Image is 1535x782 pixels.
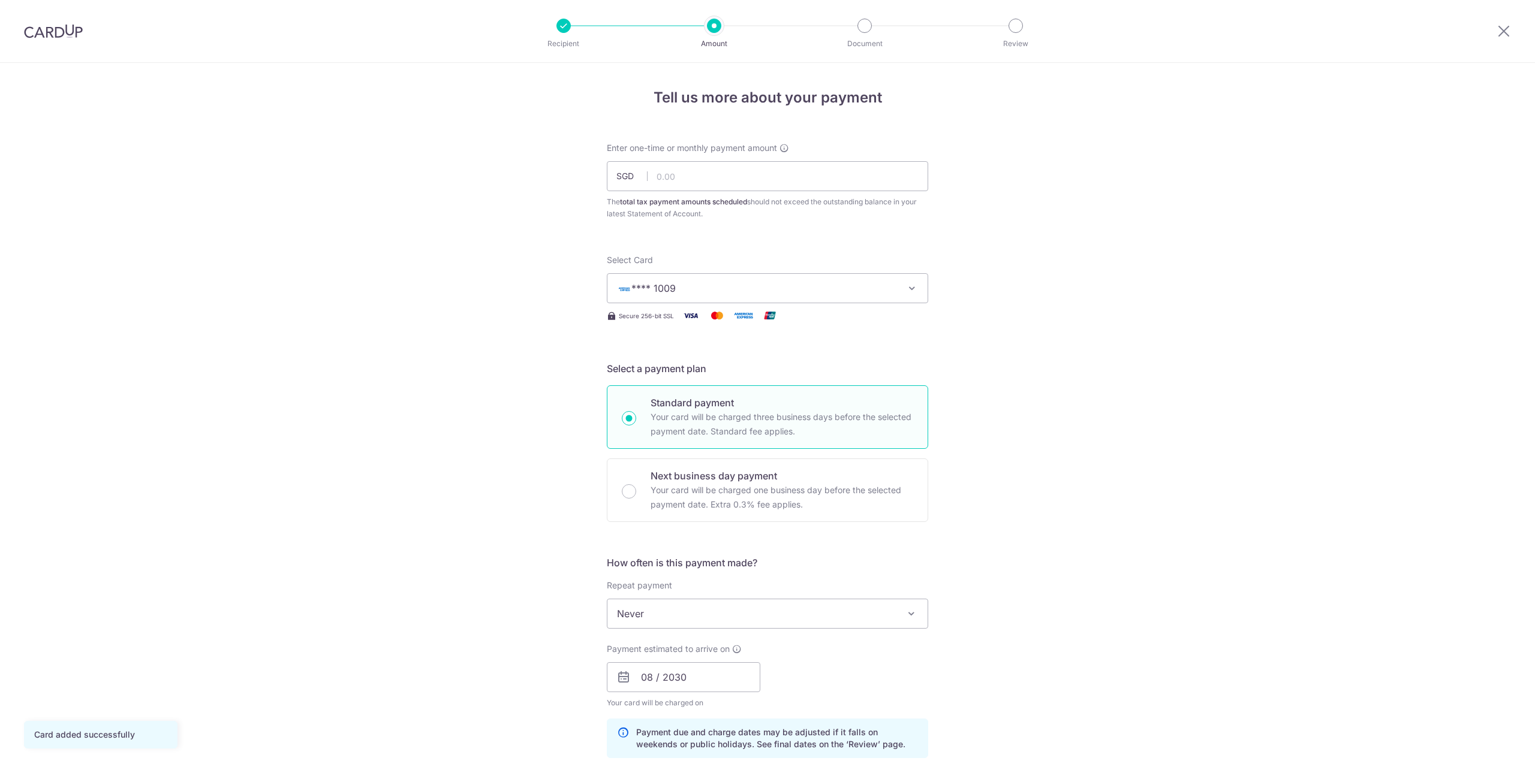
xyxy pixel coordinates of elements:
div: The should not exceed the outstanding balance in your latest Statement of Account. [607,196,928,220]
p: Review [971,38,1060,50]
p: Recipient [519,38,608,50]
span: Payment estimated to arrive on [607,643,730,655]
h5: Select a payment plan [607,361,928,376]
span: Secure 256-bit SSL [619,311,674,321]
p: Amount [670,38,759,50]
img: Union Pay [758,308,782,323]
img: Mastercard [705,308,729,323]
span: Never [607,599,928,629]
p: Standard payment [651,395,913,410]
p: Your card will be charged three business days before the selected payment date. Standard fee appl... [651,410,913,439]
p: Document [820,38,909,50]
span: SGD [616,170,648,182]
div: Card added successfully [34,729,167,741]
img: American Express [732,308,756,323]
b: total tax payment amounts scheduled [620,197,747,206]
label: Repeat payment [607,579,672,591]
p: Your card will be charged one business day before the selected payment date. Extra 0.3% fee applies. [651,483,913,512]
span: Never [607,599,928,628]
img: Visa [679,308,703,323]
img: AMEX [617,285,631,293]
p: Next business day payment [651,469,913,483]
input: DD / MM / YYYY [607,662,760,692]
input: 0.00 [607,161,928,191]
h4: Tell us more about your payment [607,87,928,108]
span: Enter one-time or monthly payment amount [607,142,777,154]
span: Your card will be charged on [607,697,760,709]
span: translation missing: en.payables.payment_networks.credit_card.summary.labels.select_card [607,255,653,265]
h5: How often is this payment made? [607,555,928,570]
p: Payment due and charge dates may be adjusted if it falls on weekends or public holidays. See fina... [636,726,918,750]
img: CardUp [24,24,83,38]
